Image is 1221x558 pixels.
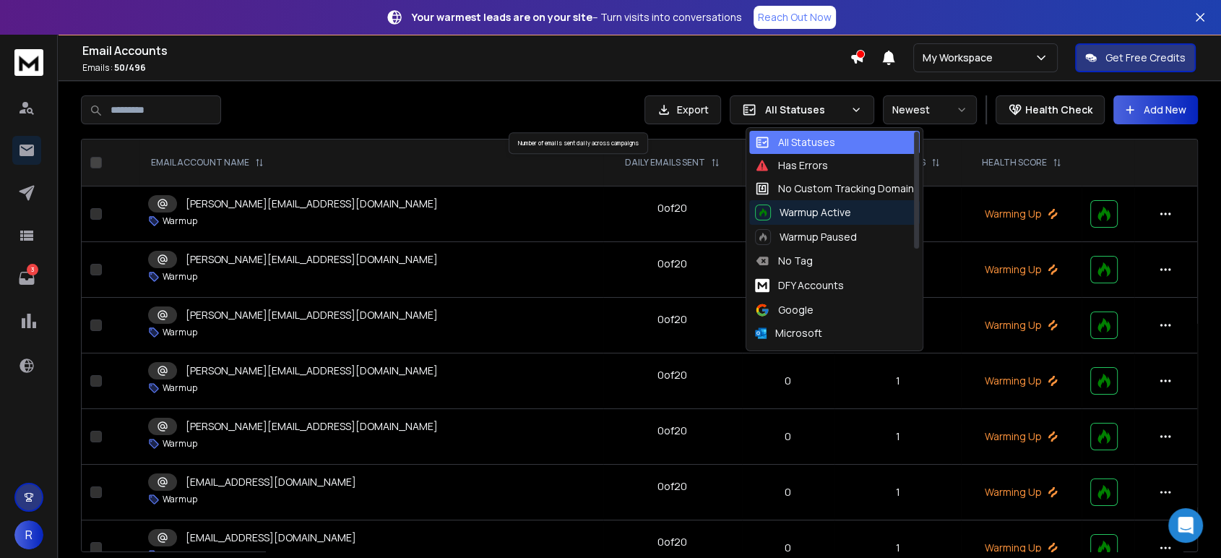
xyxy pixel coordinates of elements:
div: 0 of 20 [657,535,687,549]
p: 0 [751,541,826,555]
p: DAILY EMAILS SENT [625,157,705,168]
span: 50 / 496 [114,61,146,74]
div: Open Intercom Messenger [1168,508,1203,543]
p: Warming Up [970,429,1073,444]
p: Warmup [163,382,197,394]
p: Warmup [163,494,197,505]
p: Warmup [163,327,197,338]
p: Warming Up [970,485,1073,499]
button: R [14,520,43,549]
div: 0 of 20 [657,312,687,327]
div: DFY Accounts [755,277,844,294]
p: Health Check [1025,103,1092,117]
div: Warmup Active [755,205,851,220]
button: Get Free Credits [1075,43,1196,72]
p: [PERSON_NAME][EMAIL_ADDRESS][DOMAIN_NAME] [186,197,438,211]
div: No Tag [755,254,813,268]
button: Newest [883,95,977,124]
p: Get Free Credits [1105,51,1186,65]
div: Has Errors [755,158,828,173]
button: Add New [1113,95,1198,124]
button: Export [644,95,721,124]
p: Warmup [163,215,197,227]
p: All Statuses [765,103,845,117]
td: 1 [834,465,961,520]
p: [EMAIL_ADDRESS][DOMAIN_NAME] [186,475,356,489]
p: 0 [751,485,826,499]
span: Number of emails sent daily across campaigns [518,139,639,147]
p: [PERSON_NAME][EMAIL_ADDRESS][DOMAIN_NAME] [186,252,438,267]
p: – Turn visits into conversations [412,10,742,25]
div: All Statuses [755,135,835,150]
div: 0 of 20 [657,257,687,271]
div: 0 of 20 [657,368,687,382]
p: 0 [751,374,826,388]
td: 1 [834,409,961,465]
td: 1 [834,353,961,409]
p: Warming Up [970,262,1073,277]
a: Reach Out Now [754,6,836,29]
p: Warmup [163,438,197,450]
img: logo [14,49,43,76]
div: EMAIL ACCOUNT NAME [151,157,264,168]
p: Emails : [82,62,850,74]
h1: Email Accounts [82,42,850,59]
p: Warmup [163,271,197,283]
div: Google [755,303,814,317]
p: Warming Up [970,541,1073,555]
p: Warming Up [970,374,1073,388]
p: [PERSON_NAME][EMAIL_ADDRESS][DOMAIN_NAME] [186,419,438,434]
button: Health Check [996,95,1105,124]
p: Warming Up [970,207,1073,221]
div: 0 of 20 [657,479,687,494]
a: 3 [12,264,41,293]
p: Reach Out Now [758,10,832,25]
p: [EMAIL_ADDRESS][DOMAIN_NAME] [186,531,356,545]
p: Warming Up [970,318,1073,332]
p: [PERSON_NAME][EMAIL_ADDRESS][DOMAIN_NAME] [186,364,438,378]
div: 0 of 20 [657,201,687,215]
p: 0 [751,429,826,444]
p: [PERSON_NAME][EMAIL_ADDRESS][DOMAIN_NAME] [186,308,438,322]
div: Warmup Paused [755,229,857,245]
div: 0 of 20 [657,424,687,438]
strong: Your warmest leads are on your site [412,10,592,24]
div: No Custom Tracking Domain [755,181,914,196]
p: 3 [27,264,38,275]
p: My Workspace [923,51,998,65]
p: HEALTH SCORE [982,157,1047,168]
div: Microsoft [755,326,822,340]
